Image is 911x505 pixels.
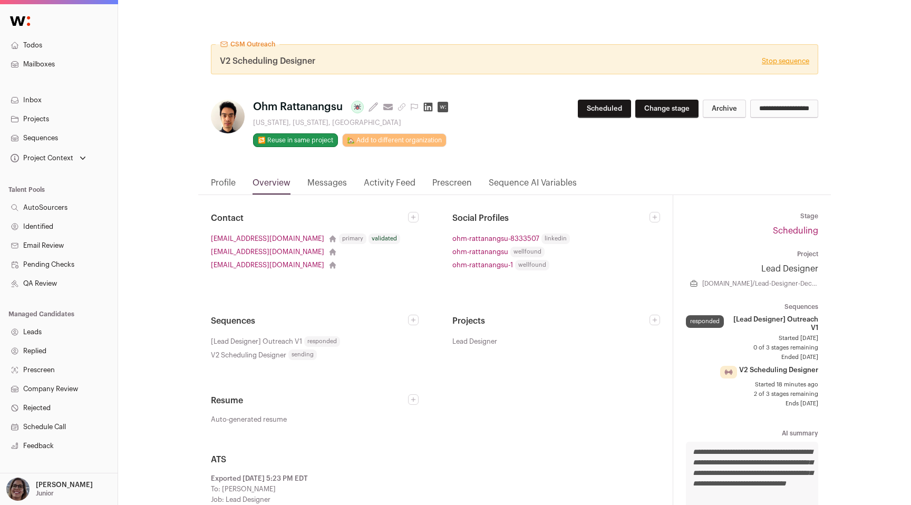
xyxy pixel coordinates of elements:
[686,303,818,311] dt: Sequences
[211,394,408,407] h2: Resume
[211,100,245,133] img: ca608fa6533c392e15b62a0a180b79420a735d1d4f93515ef63ce5c09dde5a10
[515,260,549,270] span: wellfound
[211,415,419,424] a: Auto-generated resume
[304,336,340,347] span: responded
[339,234,366,244] div: primary
[230,40,275,48] span: CSM Outreach
[452,336,497,347] span: Lead Designer
[686,263,818,275] a: Lead Designer
[211,349,286,361] span: V2 Scheduling Designer
[211,485,660,493] div: To: [PERSON_NAME]
[253,119,452,127] div: [US_STATE], [US_STATE], [GEOGRAPHIC_DATA]
[36,489,54,498] p: Junior
[342,133,447,147] a: 🏡 Add to different organization
[211,496,660,504] div: Job: Lead Designer
[686,400,818,408] span: Ends [DATE]
[686,212,818,220] dt: Stage
[211,336,302,347] span: [Lead Designer] Outreach V1
[510,247,545,257] span: wellfound
[288,349,317,360] span: sending
[220,55,315,67] span: V2 Scheduling Designer
[211,259,324,270] a: [EMAIL_ADDRESS][DOMAIN_NAME]
[686,353,818,362] span: Ended [DATE]
[4,11,36,32] img: Wellfound
[364,177,415,195] a: Activity Feed
[211,212,408,225] h2: Contact
[773,227,818,235] a: Scheduling
[253,133,338,147] button: 🔂 Reuse in same project
[211,246,324,257] a: [EMAIL_ADDRESS][DOMAIN_NAME]
[211,453,660,466] h2: ATS
[703,100,746,118] button: Archive
[452,212,650,225] h2: Social Profiles
[452,315,650,327] h2: Projects
[541,234,570,244] span: linkedin
[307,177,347,195] a: Messages
[253,100,343,114] span: Ohm Rattanangsu
[686,381,818,389] span: Started 18 minutes ago
[739,366,818,374] span: V2 Scheduling Designer
[211,474,660,483] div: Exported [DATE] 5:23 PM EDT
[432,177,472,195] a: Prescreen
[369,234,400,244] div: validated
[686,344,818,352] span: 0 of 3 stages remaining
[6,478,30,501] img: 7265042-medium_jpg
[578,100,631,118] button: Scheduled
[211,315,408,327] h2: Sequences
[4,478,95,501] button: Open dropdown
[686,315,724,328] div: responded
[8,154,73,162] div: Project Context
[211,233,324,244] a: [EMAIL_ADDRESS][DOMAIN_NAME]
[253,177,290,195] a: Overview
[452,233,539,244] a: ohm-rattanangsu-8333507
[452,259,513,270] a: ohm-rattanangsu-1
[762,57,809,65] a: Stop sequence
[686,429,818,438] dt: AI summary
[211,177,236,195] a: Profile
[686,390,818,399] span: 2 of 3 stages remaining
[36,481,93,489] p: [PERSON_NAME]
[702,279,818,288] a: [DOMAIN_NAME]/Lead-Designer-Decimator-of-Drudgery-23379de4ca8c80eda57dccc443344320
[686,250,818,258] dt: Project
[686,334,818,343] span: Started [DATE]
[728,315,818,332] span: [Lead Designer] Outreach V1
[489,177,577,195] a: Sequence AI Variables
[8,151,88,166] button: Open dropdown
[452,246,508,257] a: ohm-rattanangsu
[635,100,699,118] button: Change stage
